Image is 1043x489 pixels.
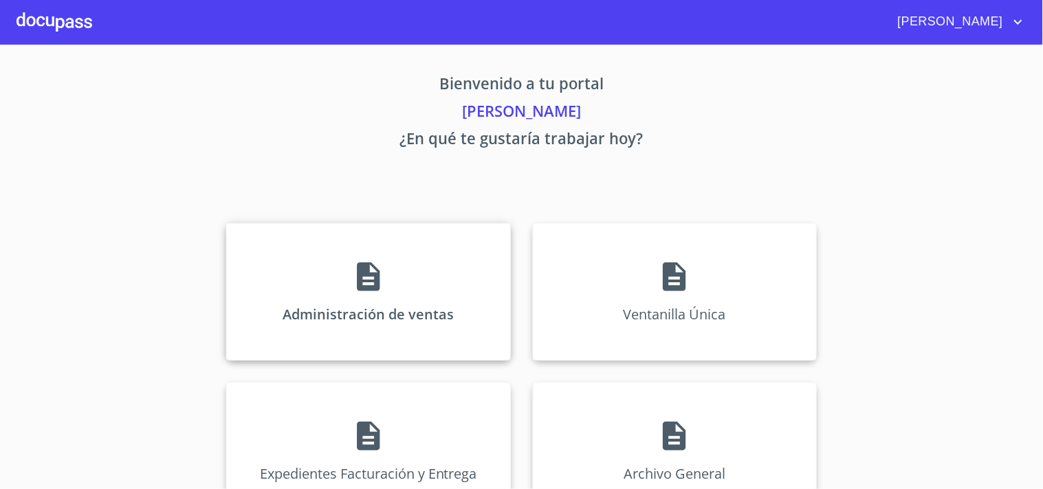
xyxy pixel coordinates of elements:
[283,305,454,323] p: Administración de ventas
[624,305,726,323] p: Ventanilla Única
[260,464,477,483] p: Expedientes Facturación y Entrega
[624,464,725,483] p: Archivo General
[888,11,1010,33] span: [PERSON_NAME]
[98,127,945,155] p: ¿En qué te gustaría trabajar hoy?
[98,100,945,127] p: [PERSON_NAME]
[98,72,945,100] p: Bienvenido a tu portal
[888,11,1026,33] button: account of current user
